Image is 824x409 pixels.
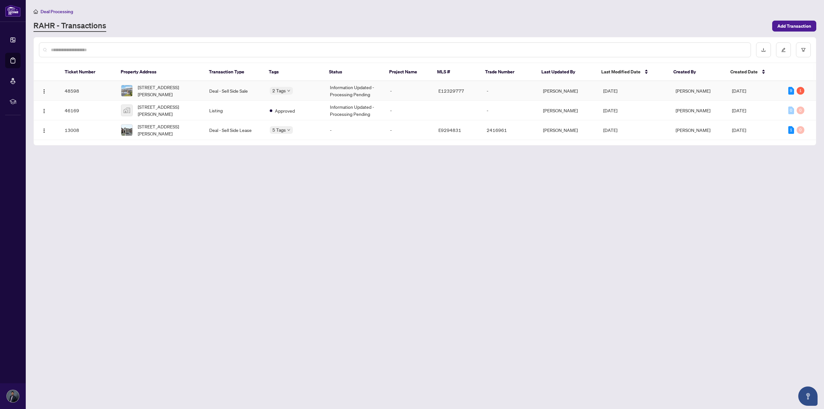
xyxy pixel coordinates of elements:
[138,84,199,98] span: [STREET_ADDRESS][PERSON_NAME]
[264,63,324,81] th: Tags
[603,127,617,133] span: [DATE]
[781,48,786,52] span: edit
[33,20,106,32] a: RAHR - Transactions
[482,120,538,140] td: 2416961
[538,81,598,101] td: [PERSON_NAME]
[797,126,804,134] div: 0
[121,85,132,96] img: thumbnail-img
[385,81,433,101] td: -
[482,101,538,120] td: -
[480,63,536,81] th: Trade Number
[60,63,116,81] th: Ticket Number
[603,107,617,113] span: [DATE]
[772,21,816,32] button: Add Transaction
[42,128,47,133] img: Logo
[121,125,132,135] img: thumbnail-img
[384,63,432,81] th: Project Name
[42,108,47,114] img: Logo
[796,42,811,57] button: filter
[536,63,596,81] th: Last Updated By
[385,120,433,140] td: -
[33,9,38,14] span: home
[60,101,116,120] td: 46169
[287,89,290,92] span: down
[788,87,794,95] div: 9
[732,107,746,113] span: [DATE]
[777,21,811,31] span: Add Transaction
[42,89,47,94] img: Logo
[39,86,49,96] button: Logo
[432,63,480,81] th: MLS #
[732,88,746,94] span: [DATE]
[788,107,794,114] div: 0
[797,87,804,95] div: 1
[275,107,295,114] span: Approved
[5,5,21,17] img: logo
[776,42,791,57] button: edit
[60,120,116,140] td: 13008
[801,48,806,52] span: filter
[204,101,264,120] td: Listing
[39,125,49,135] button: Logo
[788,126,794,134] div: 1
[204,63,264,81] th: Transaction Type
[41,9,73,14] span: Deal Processing
[596,63,668,81] th: Last Modified Date
[7,390,19,402] img: Profile Icon
[60,81,116,101] td: 48598
[601,68,641,75] span: Last Modified Date
[676,107,710,113] span: [PERSON_NAME]
[204,120,264,140] td: Deal - Sell Side Lease
[482,81,538,101] td: -
[676,88,710,94] span: [PERSON_NAME]
[603,88,617,94] span: [DATE]
[730,68,758,75] span: Created Date
[676,127,710,133] span: [PERSON_NAME]
[324,63,384,81] th: Status
[438,127,461,133] span: E9294831
[325,120,385,140] td: -
[732,127,746,133] span: [DATE]
[797,107,804,114] div: 0
[761,48,766,52] span: download
[325,81,385,101] td: Information Updated - Processing Pending
[138,123,199,137] span: [STREET_ADDRESS][PERSON_NAME]
[385,101,433,120] td: -
[725,63,781,81] th: Created Date
[287,128,290,132] span: down
[204,81,264,101] td: Deal - Sell Side Sale
[138,103,199,117] span: [STREET_ADDRESS][PERSON_NAME]
[116,63,204,81] th: Property Address
[438,88,464,94] span: E12329777
[272,126,286,134] span: 5 Tags
[39,105,49,116] button: Logo
[538,120,598,140] td: [PERSON_NAME]
[325,101,385,120] td: Information Updated - Processing Pending
[668,63,725,81] th: Created By
[538,101,598,120] td: [PERSON_NAME]
[121,105,132,116] img: thumbnail-img
[756,42,771,57] button: download
[272,87,286,94] span: 2 Tags
[798,386,818,406] button: Open asap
